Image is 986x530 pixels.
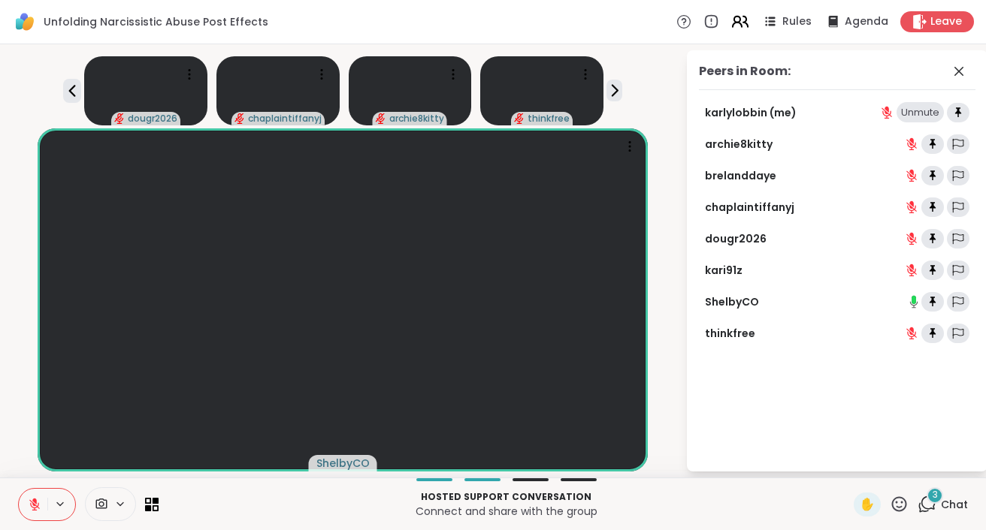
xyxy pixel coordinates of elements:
span: Leave [930,14,962,29]
a: kari91z [705,263,743,278]
span: dougr2026 [128,113,177,125]
div: Unmute [897,102,944,123]
a: thinkfree [705,326,755,341]
a: brelanddaye [705,168,776,183]
a: chaplaintiffanyj [705,200,794,215]
span: audio-muted [376,113,386,124]
span: chaplaintiffanyj [248,113,322,125]
span: Agenda [845,14,888,29]
span: Rules [782,14,812,29]
span: Unfolding Narcissistic Abuse Post Effects [44,14,268,29]
span: ShelbyCO [316,456,370,471]
a: ShelbyCO [705,294,759,309]
p: Hosted support conversation [168,490,845,504]
span: audio-muted [114,113,125,124]
span: audio-muted [514,113,525,124]
div: Peers in Room: [699,62,791,80]
span: archie8kitty [389,113,444,125]
a: archie8kitty [705,137,773,152]
a: dougr2026 [705,231,767,246]
img: ShareWell Logomark [12,9,38,35]
span: 3 [933,489,938,501]
span: Chat [941,497,968,512]
span: audio-muted [234,113,245,124]
span: thinkfree [528,113,570,125]
p: Connect and share with the group [168,504,845,519]
span: ✋ [860,495,875,513]
a: karlylobbin (me) [705,105,797,120]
